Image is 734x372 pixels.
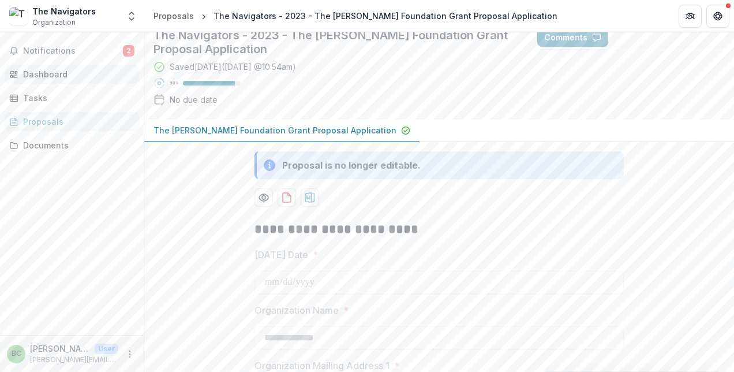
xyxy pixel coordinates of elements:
button: Answer Suggestions [613,28,725,47]
div: Proposal is no longer editable. [282,158,421,172]
p: [PERSON_NAME] [30,343,90,355]
p: Organization Name [254,303,339,317]
button: download-proposal [301,188,319,207]
div: Proposals [23,116,130,128]
a: Tasks [5,88,139,107]
button: download-proposal [278,188,296,207]
a: Dashboard [5,65,139,84]
button: Preview 18e17a55-f61f-4c5c-b662-d096a60228bb-0.pdf [254,188,273,207]
div: Dashboard [23,68,130,80]
button: Comments [537,28,608,47]
span: 2 [123,45,134,57]
div: The Navigators [32,5,96,17]
h2: The Navigators - 2023 - The [PERSON_NAME] Foundation Grant Proposal Application [153,28,519,56]
p: 90 % [170,79,178,87]
button: Notifications2 [5,42,139,60]
div: No due date [170,94,218,106]
img: The Navigators [9,7,28,25]
button: Partners [679,5,702,28]
nav: breadcrumb [149,8,562,24]
a: Proposals [5,112,139,131]
button: More [123,347,137,361]
button: Open entity switcher [123,5,140,28]
div: Documents [23,139,130,151]
p: [DATE] Date [254,248,308,262]
p: [PERSON_NAME][EMAIL_ADDRESS][PERSON_NAME][DOMAIN_NAME] [30,355,118,365]
span: Organization [32,17,76,28]
span: Notifications [23,46,123,56]
p: The [PERSON_NAME] Foundation Grant Proposal Application [153,124,396,136]
a: Documents [5,136,139,155]
div: Proposals [153,10,194,22]
p: User [95,344,118,354]
div: Saved [DATE] ( [DATE] @ 10:54am ) [170,61,296,73]
div: Brad Cummins [12,350,21,358]
div: Tasks [23,92,130,104]
a: Proposals [149,8,199,24]
div: The Navigators - 2023 - The [PERSON_NAME] Foundation Grant Proposal Application [214,10,557,22]
button: Get Help [706,5,729,28]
